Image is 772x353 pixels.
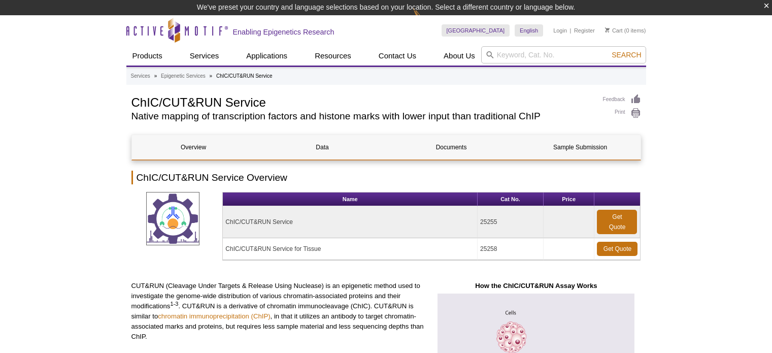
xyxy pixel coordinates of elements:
span: Search [612,51,641,59]
a: Services [184,46,225,66]
img: Change Here [413,8,440,31]
a: Cart [605,27,623,34]
a: Products [126,46,169,66]
sup: 1-3 [170,301,178,307]
a: Login [553,27,567,34]
td: ChIC/CUT&RUN Service for Tissue [223,238,478,260]
a: Register [574,27,595,34]
input: Keyword, Cat. No. [481,46,646,63]
a: Print [603,108,641,119]
a: About Us [438,46,481,66]
td: ChIC/CUT&RUN Service [223,206,478,238]
a: Services [131,72,150,81]
a: Applications [240,46,293,66]
a: chromatin immunoprecipitation (ChIP) [158,312,270,320]
strong: How the ChIC/CUT&RUN Assay Works [475,282,597,290]
a: Sample Submission [519,135,642,159]
a: English [515,24,543,37]
a: Epigenetic Services [161,72,206,81]
li: ChIC/CUT&RUN Service [216,73,273,79]
th: Name [223,192,478,206]
a: Feedback [603,94,641,105]
a: Data [261,135,384,159]
h2: Enabling Epigenetics Research [233,27,334,37]
a: Overview [132,135,255,159]
a: Get Quote [597,242,637,256]
td: 25258 [478,238,544,260]
a: Contact Us [373,46,422,66]
th: Price [544,192,595,206]
li: » [154,73,157,79]
button: Search [609,50,644,59]
h2: ChIC/CUT&RUN Service Overview [131,171,641,184]
li: » [210,73,213,79]
td: 25255 [478,206,544,238]
h2: Native mapping of transcription factors and histone marks with lower input than traditional ChIP [131,112,593,121]
a: Resources [309,46,357,66]
a: [GEOGRAPHIC_DATA] [442,24,510,37]
li: | [570,24,572,37]
img: ChIC/CUT&RUN Service [146,192,199,245]
li: (0 items) [605,24,646,37]
img: Your Cart [605,27,610,33]
p: CUT&RUN (Cleavage Under Targets & Release Using Nuclease) is an epigenetic method used to investi... [131,281,424,342]
h1: ChIC/CUT&RUN Service [131,94,593,109]
th: Cat No. [478,192,544,206]
a: Get Quote [597,210,637,234]
a: Documents [390,135,513,159]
